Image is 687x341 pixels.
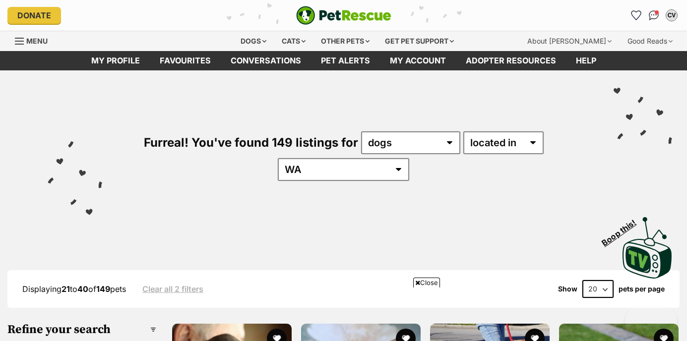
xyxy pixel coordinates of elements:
a: PetRescue [296,6,391,25]
label: pets per page [619,285,665,293]
iframe: Advertisement [103,291,584,336]
a: Adopter resources [456,51,566,70]
a: Help [566,51,606,70]
a: Favourites [628,7,644,23]
img: logo-e224e6f780fb5917bec1dbf3a21bbac754714ae5b6737aabdf751b685950b380.svg [296,6,391,25]
strong: 149 [96,284,110,294]
a: Clear all 2 filters [142,284,203,293]
div: About [PERSON_NAME] [520,31,619,51]
div: Cats [275,31,312,51]
span: Displaying to of pets [22,284,126,294]
img: chat-41dd97257d64d25036548639549fe6c8038ab92f7586957e7f3b1b290dea8141.svg [649,10,659,20]
span: Menu [26,37,48,45]
ul: Account quick links [628,7,680,23]
a: Boop this! [623,208,672,281]
div: Dogs [234,31,273,51]
a: My account [380,51,456,70]
a: Pet alerts [311,51,380,70]
strong: 40 [77,284,88,294]
div: Good Reads [621,31,680,51]
span: Close [413,278,440,287]
span: Boop this! [600,212,646,247]
a: Conversations [646,7,662,23]
a: My profile [81,51,150,70]
img: PetRescue TV logo [623,217,672,279]
a: conversations [221,51,311,70]
strong: 21 [62,284,70,294]
span: Show [558,285,577,293]
a: Menu [15,31,55,49]
a: Donate [7,7,61,24]
a: Favourites [150,51,221,70]
button: My account [664,7,680,23]
h3: Refine your search [7,323,156,337]
div: Get pet support [378,31,461,51]
iframe: Help Scout Beacon - Open [625,306,677,336]
span: Furreal! You've found 149 listings for [144,135,358,150]
div: CV [667,10,677,20]
div: Other pets [314,31,376,51]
